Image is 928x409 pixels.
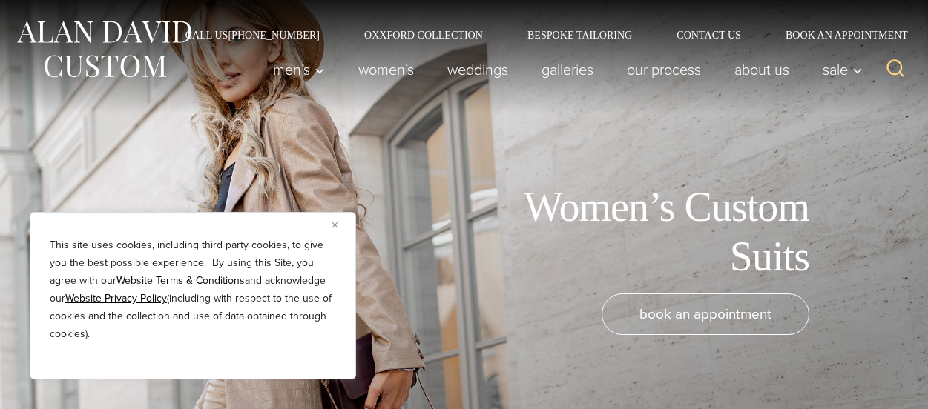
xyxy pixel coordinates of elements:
a: Women’s [342,55,431,84]
a: Bespoke Tailoring [505,30,654,40]
span: Sale [823,62,863,77]
img: Alan David Custom [15,16,193,82]
nav: Secondary Navigation [163,30,913,40]
a: Website Privacy Policy [65,290,167,306]
img: Close [332,222,338,228]
a: Oxxford Collection [342,30,505,40]
a: Galleries [525,55,611,84]
a: weddings [431,55,525,84]
a: Call Us[PHONE_NUMBER] [163,30,342,40]
a: Contact Us [654,30,763,40]
span: Men’s [273,62,325,77]
button: Close [332,216,349,233]
nav: Primary Navigation [257,55,871,84]
button: View Search Form [878,52,913,87]
h1: Women’s Custom Suits [475,182,809,282]
a: About Us [718,55,806,84]
a: Our Process [611,55,718,84]
avayaelement: [PHONE_NUMBER] [228,29,320,41]
span: book an appointment [639,303,771,325]
a: Website Terms & Conditions [116,273,245,288]
a: Book an Appointment [763,30,913,40]
p: This site uses cookies, including third party cookies, to give you the best possible experience. ... [50,236,336,343]
a: book an appointment [602,293,809,335]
